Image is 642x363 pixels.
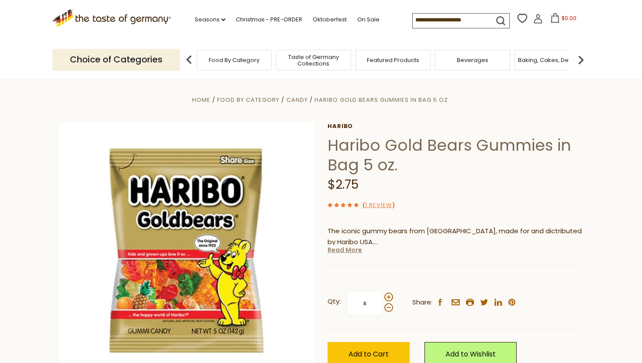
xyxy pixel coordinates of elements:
span: $0.00 [562,14,576,22]
a: Baking, Cakes, Desserts [518,57,586,63]
a: Home [192,96,211,104]
input: Qty: [347,291,383,315]
img: next arrow [572,51,590,69]
span: $2.75 [328,176,359,193]
span: Add to Cart [349,349,389,359]
a: Food By Category [217,96,280,104]
a: Oktoberfest [313,15,347,24]
p: The iconic gummy bears from [GEOGRAPHIC_DATA], made for and dictributed by Haribo USA. [328,226,583,248]
img: previous arrow [180,51,198,69]
button: $0.00 [545,13,582,26]
a: Taste of Germany Collections [279,54,349,67]
a: Seasons [195,15,225,24]
h1: Haribo Gold Bears Gummies in Bag 5 oz. [328,135,583,175]
a: Haribo [328,123,583,130]
span: ( ) [362,201,395,209]
a: Christmas - PRE-ORDER [236,15,302,24]
a: Candy [286,96,308,104]
a: Featured Products [367,57,419,63]
a: Beverages [457,57,488,63]
a: Food By Category [209,57,259,63]
strong: Qty: [328,296,341,307]
a: On Sale [357,15,380,24]
a: 1 Review [365,201,392,210]
a: Read More [328,245,362,254]
p: Choice of Categories [52,49,180,70]
span: Share: [412,297,432,308]
a: Haribo Gold Bears Gummies in Bag 5 oz. [314,96,450,104]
